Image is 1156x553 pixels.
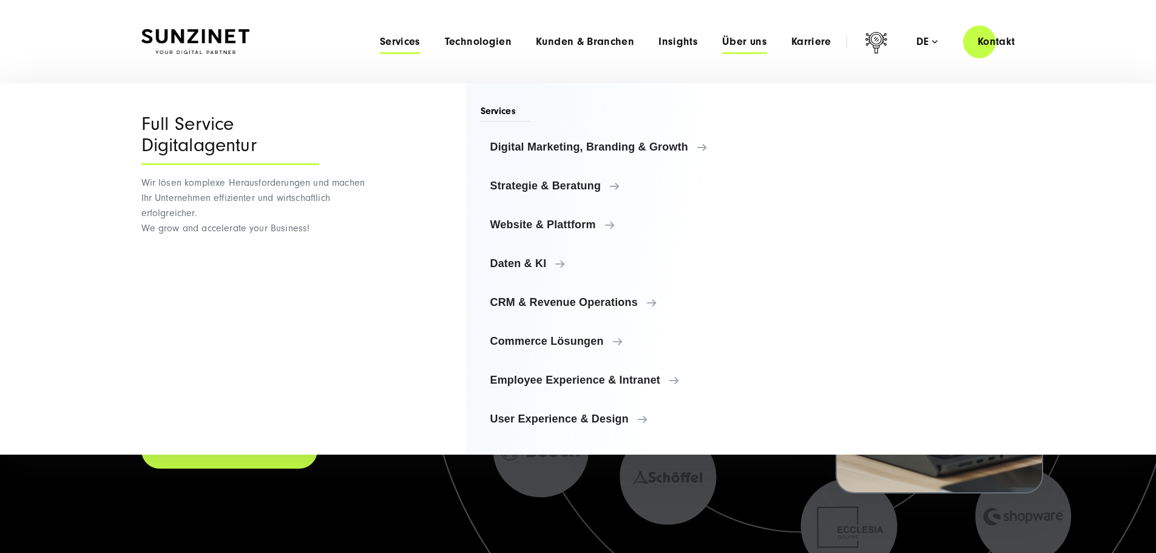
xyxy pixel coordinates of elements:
[722,36,767,48] a: Über uns
[490,180,731,192] span: Strategie & Beratung
[481,132,741,161] a: Digital Marketing, Branding & Growth
[481,365,741,395] a: Employee Experience & Intranet
[791,36,831,48] a: Karriere
[141,29,249,55] img: SUNZINET Full Service Digital Agentur
[490,413,731,425] span: User Experience & Design
[445,36,512,48] a: Technologien
[536,36,634,48] a: Kunden & Branchen
[490,219,731,231] span: Website & Plattform
[481,171,741,200] a: Strategie & Beratung
[490,374,731,386] span: Employee Experience & Intranet
[141,177,365,234] span: Wir lösen komplexe Herausforderungen und machen Ihr Unternehmen effizienter und wirtschaftlich er...
[490,296,731,308] span: CRM & Revenue Operations
[658,36,698,48] a: Insights
[490,335,731,347] span: Commerce Lösungen
[481,288,741,317] a: CRM & Revenue Operations
[490,257,731,270] span: Daten & KI
[481,210,741,239] a: Website & Plattform
[481,249,741,278] a: Daten & KI
[141,114,319,165] div: Full Service Digitalagentur
[916,36,938,48] div: de
[481,404,741,433] a: User Experience & Design
[380,36,421,48] a: Services
[481,327,741,356] a: Commerce Lösungen
[963,24,1030,59] a: Kontakt
[481,104,531,122] span: Services
[490,141,731,153] span: Digital Marketing, Branding & Growth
